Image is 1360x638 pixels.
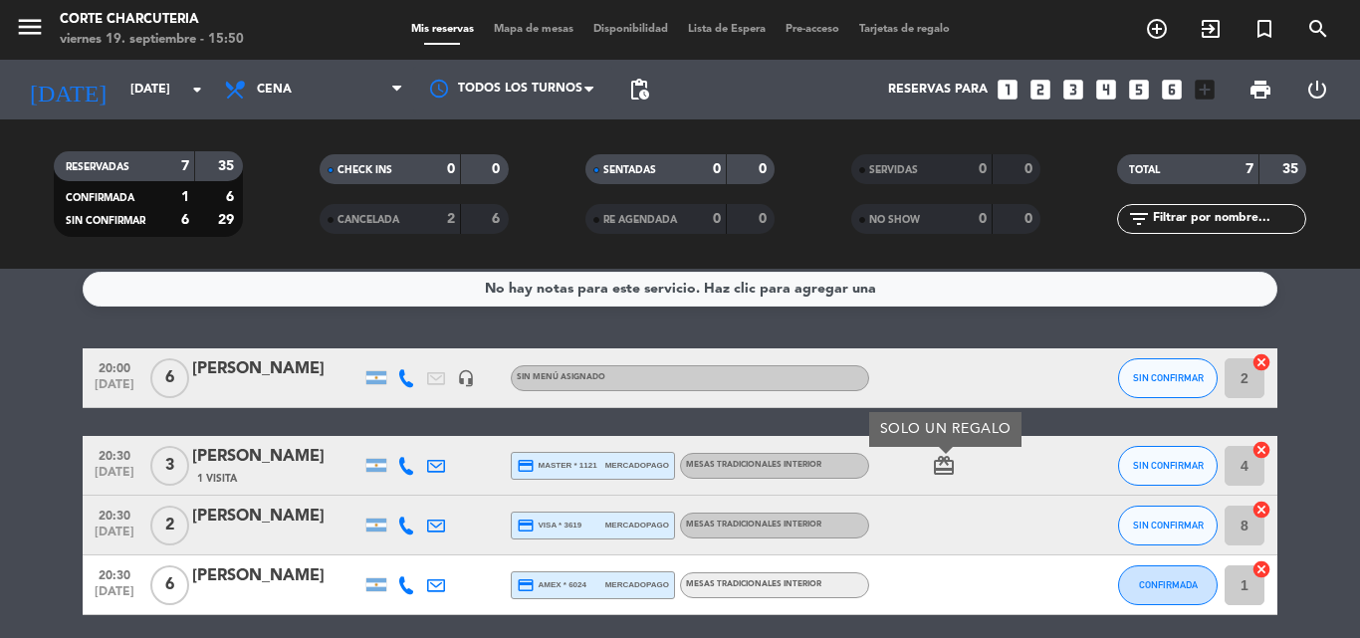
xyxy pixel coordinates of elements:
span: SIN CONFIRMAR [1133,372,1204,383]
i: turned_in_not [1252,17,1276,41]
div: No hay notas para este servicio. Haz clic para agregar una [485,278,876,301]
span: [DATE] [90,526,139,548]
span: mercadopago [605,519,669,532]
span: [DATE] [90,466,139,489]
i: looks_one [995,77,1020,103]
span: amex * 6024 [517,576,586,594]
i: looks_6 [1159,77,1185,103]
i: looks_4 [1093,77,1119,103]
span: 3 [150,446,189,486]
strong: 6 [181,213,189,227]
i: credit_card [517,576,535,594]
span: SERVIDAS [869,165,918,175]
span: Disponibilidad [583,24,678,35]
i: menu [15,12,45,42]
i: cancel [1251,352,1271,372]
input: Filtrar por nombre... [1151,208,1305,230]
span: visa * 3619 [517,517,581,534]
span: mercadopago [605,459,669,472]
strong: 6 [492,212,504,226]
strong: 0 [979,212,987,226]
span: CHECK INS [338,165,392,175]
span: SIN CONFIRMAR [1133,520,1204,531]
span: 20:00 [90,355,139,378]
span: CONFIRMADA [1139,579,1198,590]
div: LOG OUT [1288,60,1345,119]
span: mercadopago [605,578,669,591]
span: Tarjetas de regalo [849,24,960,35]
span: TOTAL [1129,165,1160,175]
span: RESERVADAS [66,162,129,172]
span: SENTADAS [603,165,656,175]
div: [PERSON_NAME] [192,356,361,382]
button: CONFIRMADA [1118,565,1218,605]
strong: 2 [447,212,455,226]
strong: 0 [447,162,455,176]
i: looks_two [1027,77,1053,103]
i: [DATE] [15,68,120,111]
i: arrow_drop_down [185,78,209,102]
span: 1 Visita [197,471,237,487]
span: 20:30 [90,443,139,466]
span: 20:30 [90,503,139,526]
i: cancel [1251,559,1271,579]
span: NO SHOW [869,215,920,225]
i: looks_5 [1126,77,1152,103]
span: print [1248,78,1272,102]
div: viernes 19. septiembre - 15:50 [60,30,244,50]
span: 2 [150,506,189,545]
i: headset_mic [457,369,475,387]
i: credit_card [517,457,535,475]
strong: 35 [1282,162,1302,176]
span: Mis reservas [401,24,484,35]
strong: 29 [218,213,238,227]
span: Cena [257,83,292,97]
i: card_giftcard [932,454,956,478]
button: menu [15,12,45,49]
div: Corte Charcuteria [60,10,244,30]
strong: 0 [759,212,771,226]
span: [DATE] [90,585,139,608]
i: looks_3 [1060,77,1086,103]
button: SIN CONFIRMAR [1118,506,1218,545]
div: [PERSON_NAME] [192,444,361,470]
span: Lista de Espera [678,24,776,35]
span: SIN CONFIRMAR [1133,460,1204,471]
span: [DATE] [90,378,139,401]
strong: 0 [713,212,721,226]
span: 6 [150,358,189,398]
span: CANCELADA [338,215,399,225]
span: MESAS TRADICIONALES INTERIOR [686,580,821,588]
span: Pre-acceso [776,24,849,35]
strong: 35 [218,159,238,173]
span: MESAS TRADICIONALES INTERIOR [686,461,821,469]
i: power_settings_new [1305,78,1329,102]
span: CONFIRMADA [66,193,134,203]
span: MESAS TRADICIONALES INTERIOR [686,521,821,529]
strong: 0 [979,162,987,176]
strong: 0 [759,162,771,176]
div: [PERSON_NAME] [192,563,361,589]
i: exit_to_app [1199,17,1223,41]
i: credit_card [517,517,535,534]
div: SOLO UN REGALO [869,412,1021,447]
i: add_circle_outline [1145,17,1169,41]
strong: 0 [1024,162,1036,176]
strong: 0 [1024,212,1036,226]
span: 20:30 [90,562,139,585]
span: master * 1121 [517,457,597,475]
i: cancel [1251,500,1271,520]
strong: 7 [1246,162,1253,176]
span: SIN CONFIRMAR [66,216,145,226]
span: RE AGENDADA [603,215,677,225]
i: search [1306,17,1330,41]
div: [PERSON_NAME] [192,504,361,530]
span: Reservas para [888,83,988,97]
i: filter_list [1127,207,1151,231]
button: SIN CONFIRMAR [1118,358,1218,398]
strong: 0 [713,162,721,176]
strong: 0 [492,162,504,176]
span: Mapa de mesas [484,24,583,35]
strong: 1 [181,190,189,204]
span: 6 [150,565,189,605]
